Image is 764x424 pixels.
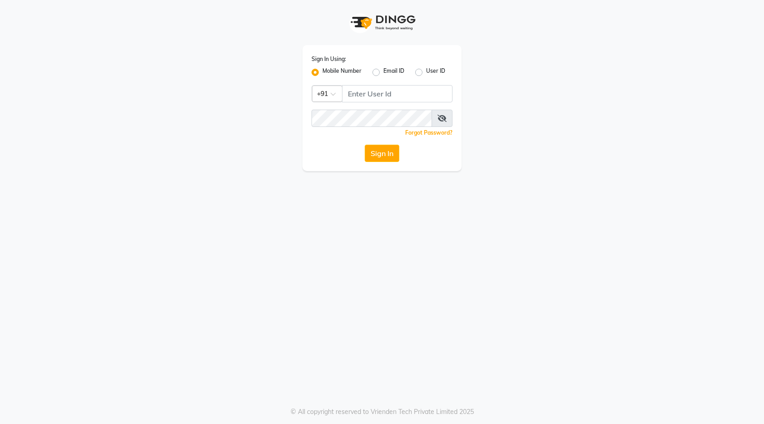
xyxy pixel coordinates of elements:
[346,9,418,36] img: logo1.svg
[365,145,399,162] button: Sign In
[322,67,362,78] label: Mobile Number
[342,85,452,102] input: Username
[426,67,445,78] label: User ID
[312,110,432,127] input: Username
[312,55,346,63] label: Sign In Using:
[405,129,452,136] a: Forgot Password?
[383,67,404,78] label: Email ID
